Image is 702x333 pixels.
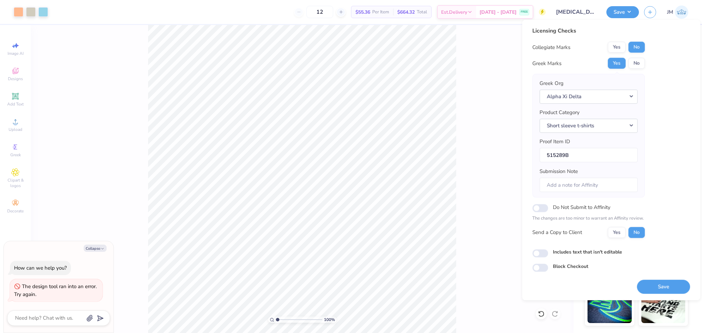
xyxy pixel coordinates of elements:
button: Yes [608,58,626,69]
span: Total [417,9,427,16]
span: Designs [8,76,23,82]
label: Product Category [540,109,580,116]
span: Decorate [7,208,24,214]
button: Yes [608,42,626,53]
span: JM [667,8,673,16]
div: Greek Marks [532,59,561,67]
span: Est. Delivery [441,9,467,16]
span: Greek [10,152,21,158]
div: Licensing Checks [532,27,645,35]
img: Water based Ink [641,289,686,323]
label: Block Checkout [553,262,588,270]
button: Save [637,280,690,294]
button: Save [606,6,639,18]
button: Yes [608,227,626,238]
label: Includes text that isn't editable [553,248,622,255]
div: How can we help you? [14,264,67,271]
div: Send a Copy to Client [532,229,582,236]
label: Submission Note [540,168,578,175]
label: Proof Item ID [540,138,570,146]
label: Do Not Submit to Affinity [553,203,610,212]
div: The design tool ran into an error. Try again. [14,283,97,298]
img: Glow in the Dark Ink [588,289,632,323]
a: JM [667,5,688,19]
input: – – [306,6,333,18]
button: No [628,227,645,238]
input: Add a note for Affinity [540,177,638,192]
p: The changes are too minor to warrant an Affinity review. [532,215,645,222]
span: Upload [9,127,22,132]
span: Per Item [372,9,389,16]
button: No [628,58,645,69]
span: $55.36 [355,9,370,16]
img: John Michael Binayas [675,5,688,19]
label: Greek Org [540,79,564,87]
button: Short sleeve t-shirts [540,119,638,133]
div: Collegiate Marks [532,43,570,51]
span: $664.32 [397,9,415,16]
span: Image AI [8,51,24,56]
span: 100 % [324,317,335,323]
span: [DATE] - [DATE] [480,9,517,16]
button: Collapse [84,245,107,252]
span: Clipart & logos [3,177,27,188]
button: Alpha Xi Delta [540,89,638,103]
input: Untitled Design [551,5,601,19]
span: FREE [521,10,528,14]
button: No [628,42,645,53]
span: Add Text [7,101,24,107]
